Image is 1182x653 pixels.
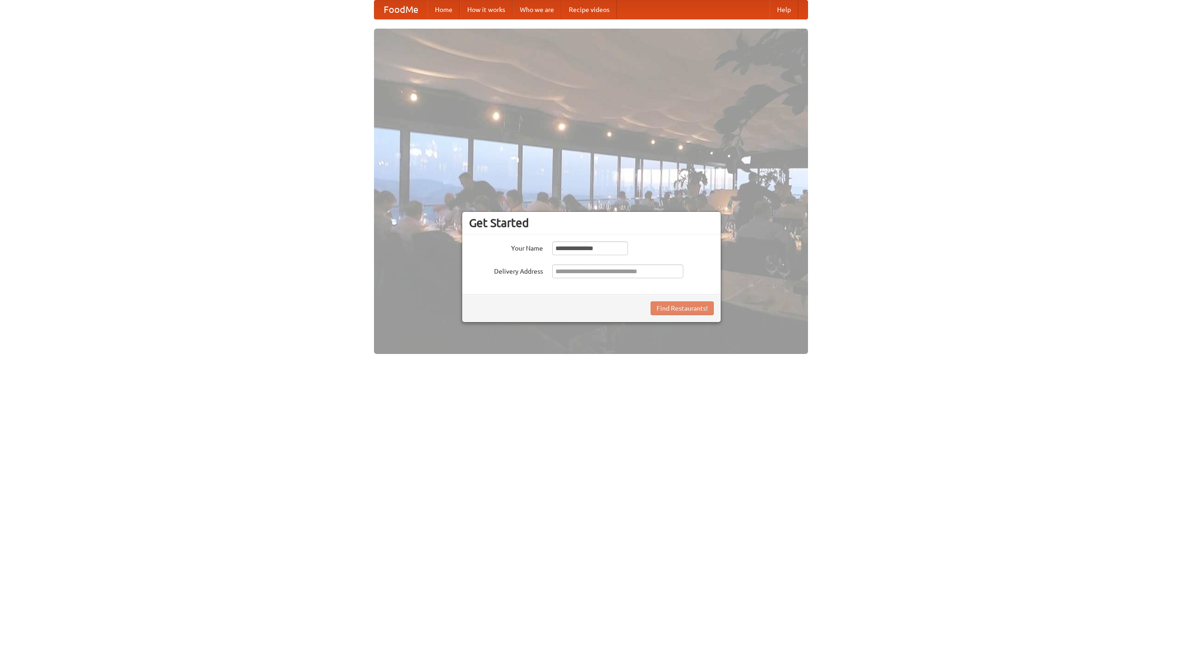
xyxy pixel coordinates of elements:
a: Help [770,0,798,19]
button: Find Restaurants! [651,301,714,315]
a: How it works [460,0,513,19]
label: Your Name [469,241,543,253]
a: Home [428,0,460,19]
a: FoodMe [374,0,428,19]
label: Delivery Address [469,264,543,276]
h3: Get Started [469,216,714,230]
a: Who we are [513,0,561,19]
a: Recipe videos [561,0,617,19]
